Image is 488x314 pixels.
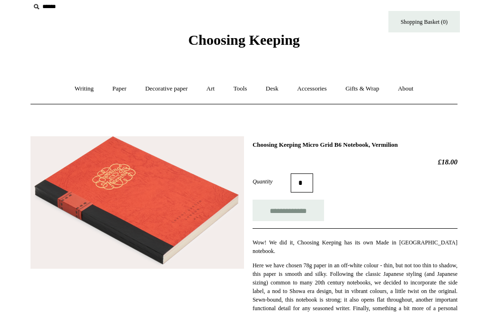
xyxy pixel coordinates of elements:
h1: Choosing Keeping Micro Grid B6 Notebook, Vermilion [253,141,457,149]
label: Quantity [253,177,291,186]
a: About [389,76,422,101]
a: Art [198,76,223,101]
h2: £18.00 [253,158,457,166]
a: Tools [225,76,256,101]
a: Decorative paper [137,76,196,101]
img: Choosing Keeping Micro Grid B6 Notebook, Vermilion [30,136,244,269]
a: Accessories [289,76,335,101]
p: Wow! We did it, Choosing Keeping has its own Made in [GEOGRAPHIC_DATA] notebook. [253,238,457,255]
a: Desk [257,76,287,101]
a: Gifts & Wrap [337,76,388,101]
span: Choosing Keeping [188,32,300,48]
a: Paper [104,76,135,101]
a: Writing [66,76,102,101]
a: Choosing Keeping [188,40,300,46]
a: Shopping Basket (0) [388,11,460,32]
